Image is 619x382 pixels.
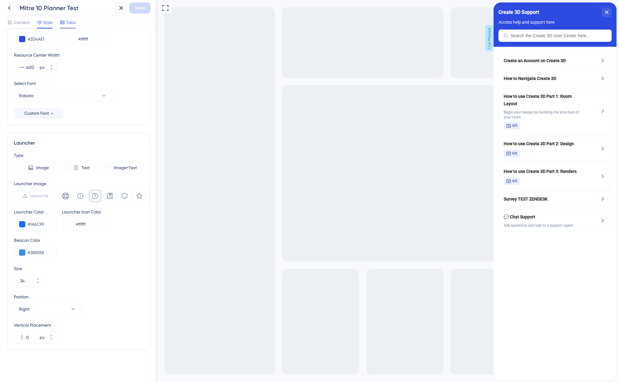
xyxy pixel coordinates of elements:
div: Mitre 10 Planner Test [20,4,113,12]
div: 3 [28,3,30,8]
span: 💬 Chat Support [10,211,92,218]
span: 0/9 [19,121,24,126]
span: Create 3D Support [5,5,46,14]
span: How to use Create 3D Part 3: Renders [10,165,92,173]
input: Search the Create 3D User Center here... [17,31,113,36]
button: px [46,337,57,344]
button: Custom Font [14,108,63,119]
span: Upload file [30,193,48,198]
div: px [40,334,45,341]
span: Custom Font [24,110,49,117]
button: Save [129,2,151,14]
div: px [40,64,45,71]
button: px [46,67,57,74]
span: Begin your design by building the structure of your room [10,107,92,117]
label: Image+Text [114,164,137,171]
span: How to use Create 3D Part 1: Room Layout [10,90,92,105]
span: How to Navigate Create 3D [10,72,92,80]
div: Vertical Placement [14,321,57,329]
span: 0/6 [19,149,24,153]
span: Ask questions and talk to a support agent [10,221,92,225]
span: Save [135,4,145,12]
div: Launcher Image [14,180,145,187]
span: Right [19,305,30,313]
span: Help [14,2,24,9]
div: Launcher Color [14,208,57,216]
span: 0/6 [19,176,24,181]
span: Survey TEST ZENDESK [10,193,92,200]
button: px [46,61,57,67]
button: px [46,331,57,337]
span: Tabs [66,19,76,26]
div: Launcher Icon Color [62,208,105,216]
span: Roboto [19,92,34,99]
div: Size [14,265,144,272]
span: Content [14,19,30,26]
button: Roboto [14,90,112,102]
input: px [26,64,38,71]
div: Beacon Color [14,237,144,244]
div: How to use Create 3D Part 2: Design [10,137,92,155]
span: How to use Create 3D Part 2: Design [10,137,92,145]
div: close resource center [108,5,118,15]
label: Image [36,164,49,171]
div: How to use Create 3D Part 1: Room Layout [10,90,92,127]
label: Text [81,164,90,171]
div: Position [14,293,81,300]
span: Access help and support here [5,17,61,22]
input: px [26,334,38,341]
div: Launcher [14,139,144,147]
div: Type [14,152,144,159]
div: Select Font [14,80,144,87]
div: Resource Center Width [14,51,144,59]
button: Right [14,303,81,315]
div: How to use Create 3D Part 3: Renders [10,165,92,182]
div: Chat Support [10,211,92,225]
span: Create an Account on Create 3D [10,54,92,62]
span: Live Preview [328,25,336,51]
span: Style [43,19,53,26]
